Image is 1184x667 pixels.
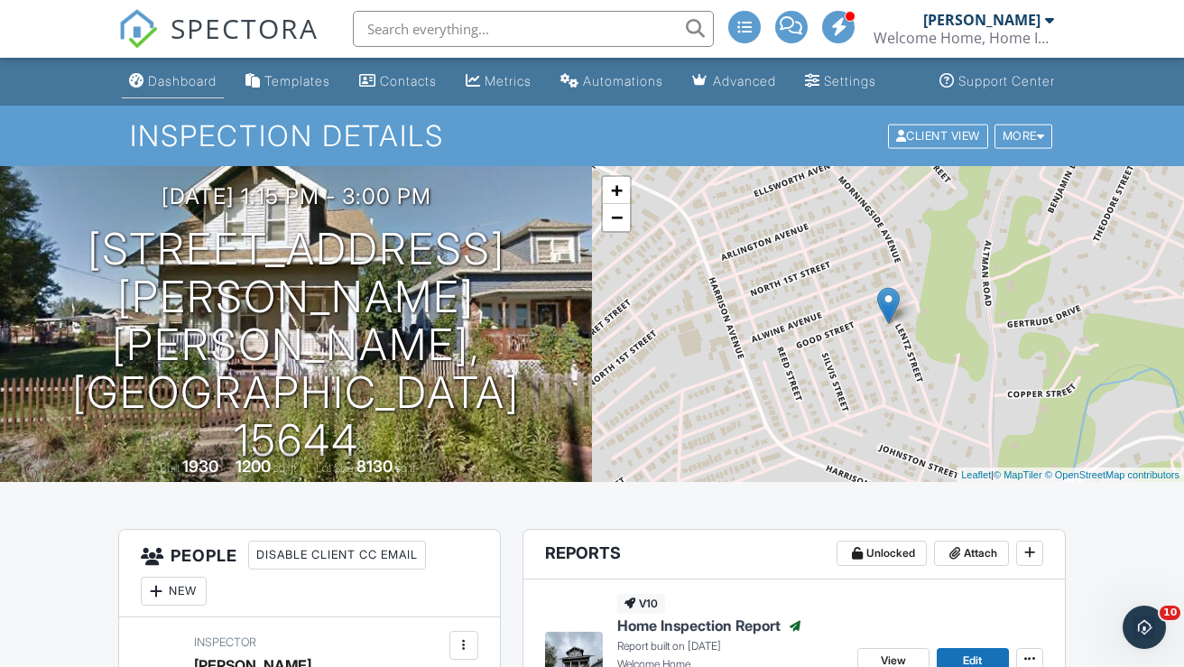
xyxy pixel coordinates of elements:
div: Support Center [958,73,1055,88]
h3: [DATE] 1:15 pm - 3:00 pm [162,184,431,208]
span: Lot Size [316,461,354,475]
a: © OpenStreetMap contributors [1045,469,1179,480]
a: Client View [886,128,993,142]
div: Dashboard [148,73,217,88]
a: Dashboard [122,65,224,98]
div: Automations [583,73,663,88]
a: Leaflet [961,469,991,480]
span: Inspector [194,635,256,649]
div: Advanced [713,73,776,88]
div: Welcome Home, Home Inspections LLC [874,29,1054,47]
iframe: Intercom live chat [1123,606,1166,649]
a: © MapTiler [994,469,1042,480]
input: Search everything... [353,11,714,47]
div: Client View [888,124,988,148]
div: Metrics [485,73,532,88]
div: Contacts [380,73,437,88]
div: [PERSON_NAME] [923,11,1041,29]
img: The Best Home Inspection Software - Spectora [118,9,158,49]
a: Templates [238,65,338,98]
a: Automations (Advanced) [553,65,671,98]
div: 1200 [236,457,271,476]
div: Disable Client CC Email [248,541,426,570]
a: Support Center [932,65,1062,98]
span: 10 [1160,606,1180,620]
a: Zoom out [603,204,630,231]
span: sq.ft. [395,461,418,475]
span: SPECTORA [171,9,319,47]
span: Built [160,461,180,475]
a: SPECTORA [118,24,319,62]
a: Contacts [352,65,444,98]
a: Zoom in [603,177,630,204]
h1: Inspection Details [130,120,1054,152]
a: Metrics [458,65,539,98]
span: sq. ft. [273,461,299,475]
h1: [STREET_ADDRESS][PERSON_NAME] [PERSON_NAME], [GEOGRAPHIC_DATA] 15644 [29,226,563,464]
a: Advanced [685,65,783,98]
div: More [994,124,1053,148]
div: | [957,468,1184,483]
a: Settings [798,65,883,98]
div: New [141,577,207,606]
div: Templates [264,73,330,88]
div: 1930 [182,457,218,476]
h3: People [119,530,499,617]
div: 8130 [356,457,393,476]
div: Settings [824,73,876,88]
